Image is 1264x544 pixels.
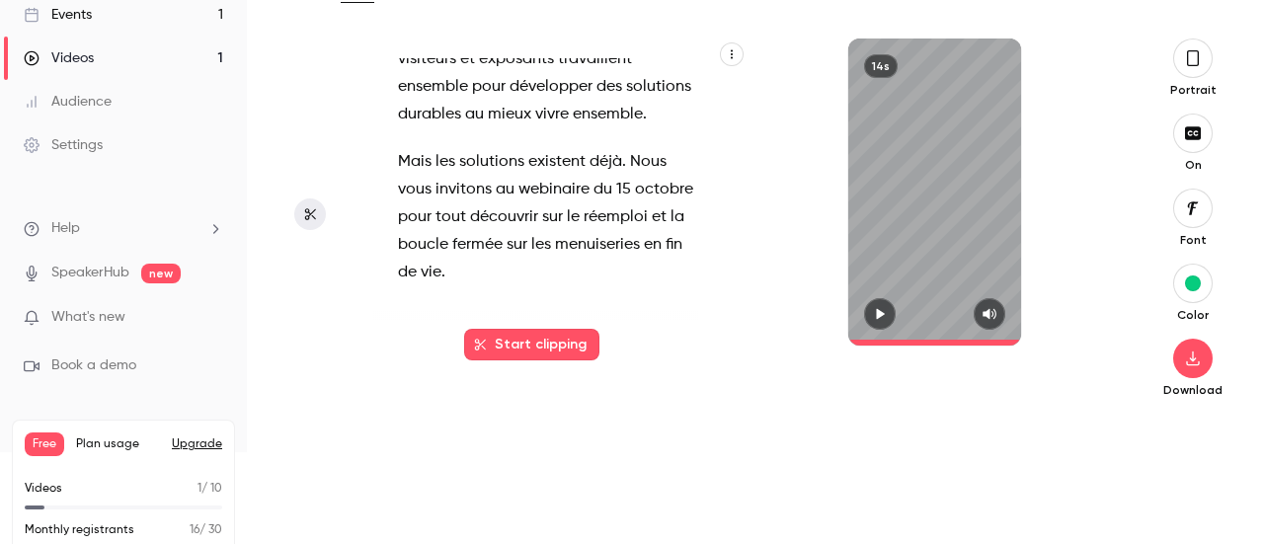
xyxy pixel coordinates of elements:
p: On [1161,157,1224,173]
div: 14s [864,54,898,78]
span: pour [398,203,432,231]
span: webinaire [518,176,590,203]
span: solutions [626,73,691,101]
span: Free [25,432,64,456]
p: Font [1161,232,1224,248]
p: Color [1161,307,1224,323]
button: Upgrade [172,436,222,452]
span: découvrir [470,203,538,231]
span: au [465,101,484,128]
span: exposants [479,45,554,73]
span: pour [472,73,506,101]
span: et [652,203,667,231]
span: . [622,148,626,176]
span: solutions [459,148,524,176]
span: existent [528,148,586,176]
span: invitons [435,176,492,203]
span: les [531,231,551,259]
span: et [460,45,475,73]
span: boucle [398,231,448,259]
p: / 30 [190,521,222,539]
div: Audience [24,92,112,112]
p: Portrait [1161,82,1224,98]
p: Monthly registrants [25,521,134,539]
span: développer [510,73,592,101]
div: Settings [24,135,103,155]
li: help-dropdown-opener [24,218,223,239]
span: fermée [452,231,503,259]
span: le [567,203,580,231]
span: sur [542,203,563,231]
span: 16 [190,524,199,536]
div: Videos [24,48,94,68]
span: menuiseries [555,231,640,259]
span: 1 [197,483,201,495]
span: . [643,101,647,128]
p: / 10 [197,480,222,498]
span: tout [435,203,466,231]
span: ensemble [398,73,468,101]
span: ensemble [573,101,643,128]
span: Plan usage [76,436,160,452]
div: Events [24,5,92,25]
span: travaillent [558,45,632,73]
iframe: Noticeable Trigger [199,309,223,327]
span: What's new [51,307,125,328]
span: en [644,231,662,259]
button: Start clipping [464,329,599,360]
span: au [496,176,514,203]
span: des [596,73,622,101]
span: Help [51,218,80,239]
span: du [593,176,612,203]
span: réemploi [584,203,648,231]
p: Videos [25,480,62,498]
span: la [671,203,684,231]
span: de [398,259,417,286]
span: octobre [635,176,693,203]
span: les [435,148,455,176]
a: SpeakerHub [51,263,129,283]
span: vivre [535,101,569,128]
span: déjà [590,148,622,176]
span: 15 [616,176,631,203]
span: Book a demo [51,355,136,376]
span: new [141,264,181,283]
span: vous [398,176,432,203]
span: vie [421,259,441,286]
span: durables [398,101,461,128]
span: . [441,259,445,286]
span: visiteurs [398,45,456,73]
span: Mais [398,148,432,176]
p: Download [1161,382,1224,398]
span: fin [666,231,682,259]
span: mieux [488,101,531,128]
span: sur [507,231,527,259]
span: Nous [630,148,667,176]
